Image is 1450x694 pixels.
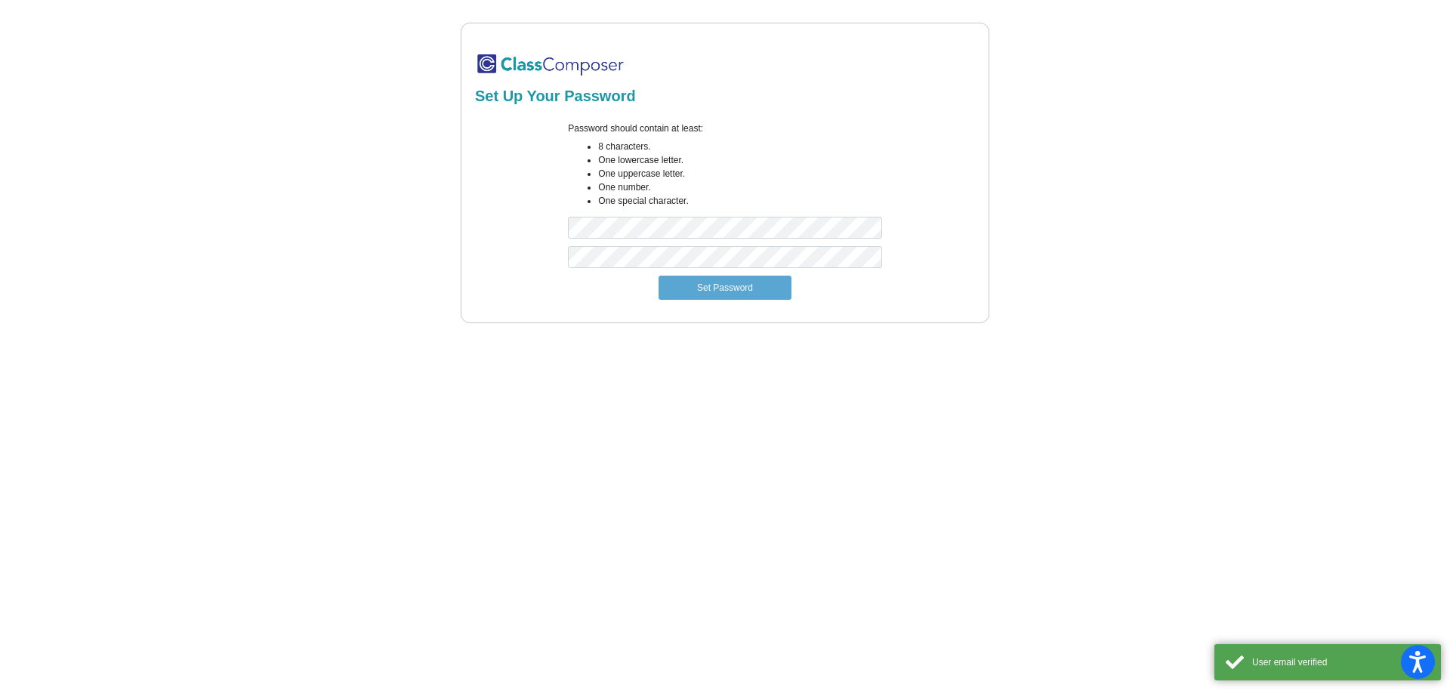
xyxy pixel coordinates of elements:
li: One lowercase letter. [598,153,881,167]
div: User email verified [1252,655,1430,669]
li: One special character. [598,194,881,208]
label: Password should contain at least: [568,122,703,135]
h2: Set Up Your Password [475,87,975,105]
button: Set Password [659,276,791,300]
li: One uppercase letter. [598,167,881,180]
li: 8 characters. [598,140,881,153]
li: One number. [598,180,881,194]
